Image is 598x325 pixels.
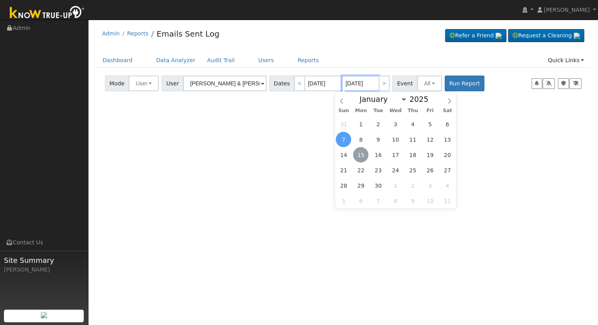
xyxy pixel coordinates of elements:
button: Unsubscribe [543,78,555,89]
span: Site Summary [4,255,84,266]
span: September 15, 2025 [353,147,368,162]
span: Mode [105,76,129,91]
span: September 24, 2025 [388,162,403,178]
a: Quick Links [542,53,590,68]
span: September 17, 2025 [388,147,403,162]
a: Reports [292,53,325,68]
input: Select a User [183,76,267,91]
span: User [162,76,183,91]
span: September 28, 2025 [336,178,351,193]
button: Remove Unsubscribe [532,78,542,89]
span: September 21, 2025 [336,162,351,178]
div: [PERSON_NAME] [4,266,84,274]
span: September 25, 2025 [405,162,420,178]
span: September 2, 2025 [370,116,386,132]
img: Know True-Up [6,4,88,22]
span: September 27, 2025 [440,162,455,178]
span: September 10, 2025 [388,132,403,147]
span: September 11, 2025 [405,132,420,147]
span: September 29, 2025 [353,178,368,193]
button: Remove Mark as Spam [558,78,569,89]
span: September 7, 2025 [336,132,351,147]
span: October 6, 2025 [353,193,368,209]
a: > [379,76,390,91]
button: user [129,76,159,91]
span: September 23, 2025 [370,162,386,178]
a: < [294,76,305,91]
span: October 2, 2025 [405,178,420,193]
img: retrieve [41,312,47,318]
span: Sun [335,108,352,113]
a: Data Analyzer [150,53,201,68]
span: October 3, 2025 [422,178,438,193]
span: September 8, 2025 [353,132,368,147]
select: Month [355,94,407,104]
span: September 4, 2025 [405,116,420,132]
a: Request a Cleaning [508,29,584,42]
span: Event [392,76,417,91]
span: September 30, 2025 [370,178,386,193]
span: September 3, 2025 [388,116,403,132]
span: August 31, 2025 [336,116,351,132]
span: September 18, 2025 [405,147,420,162]
img: retrieve [574,33,580,39]
a: Audit Trail [201,53,241,68]
span: September 6, 2025 [440,116,455,132]
span: October 5, 2025 [336,193,351,209]
span: Fri [421,108,439,113]
span: October 11, 2025 [440,193,455,209]
span: October 8, 2025 [388,193,403,209]
span: [PERSON_NAME] [544,7,590,13]
span: September 22, 2025 [353,162,368,178]
span: Wed [387,108,404,113]
span: October 9, 2025 [405,193,420,209]
a: Admin [102,30,120,37]
span: October 7, 2025 [370,193,386,209]
button: Mark as Spam [569,78,581,89]
span: September 20, 2025 [440,147,455,162]
span: September 26, 2025 [422,162,438,178]
span: Tue [370,108,387,113]
a: Refer a Friend [445,29,506,42]
span: October 1, 2025 [388,178,403,193]
span: October 10, 2025 [422,193,438,209]
span: September 5, 2025 [422,116,438,132]
span: Dates [269,76,294,91]
span: October 4, 2025 [440,178,455,193]
span: Sat [439,108,456,113]
span: September 14, 2025 [336,147,351,162]
span: September 12, 2025 [422,132,438,147]
img: retrieve [495,33,502,39]
span: September 1, 2025 [353,116,368,132]
span: September 13, 2025 [440,132,455,147]
span: September 9, 2025 [370,132,386,147]
button: All [417,76,442,91]
input: Year [407,95,435,103]
a: Users [252,53,280,68]
a: Dashboard [97,53,139,68]
span: Mon [352,108,370,113]
span: September 19, 2025 [422,147,438,162]
a: Reports [127,30,148,37]
a: Emails Sent Log [156,29,219,39]
button: Run Report [445,76,484,91]
span: September 16, 2025 [370,147,386,162]
span: Thu [404,108,421,113]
